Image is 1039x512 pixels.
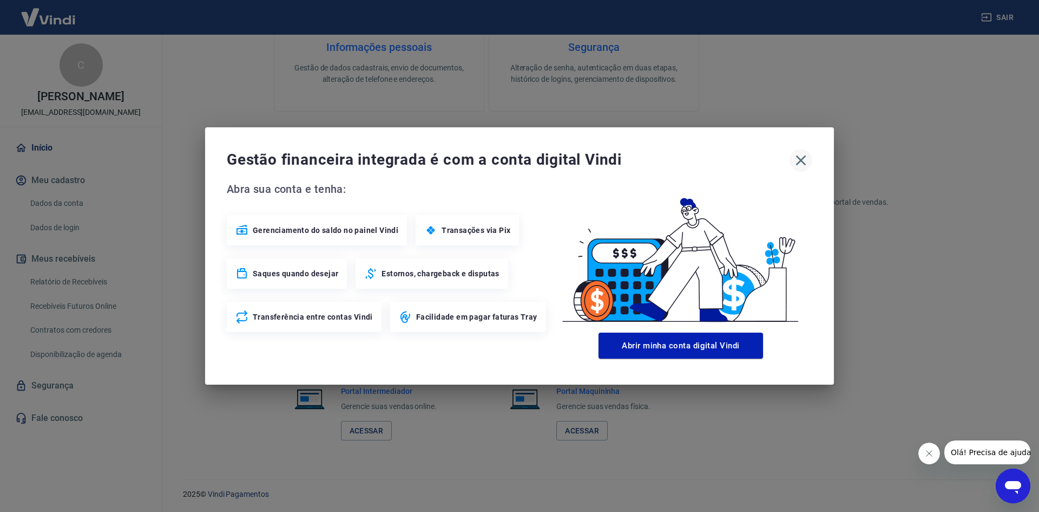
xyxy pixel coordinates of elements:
[253,312,373,322] span: Transferência entre contas Vindi
[918,443,940,464] iframe: Fechar mensagem
[382,268,499,279] span: Estornos, chargeback e disputas
[549,180,812,328] img: Good Billing
[253,225,398,236] span: Gerenciamento do saldo no painel Vindi
[416,312,537,322] span: Facilidade em pagar faturas Tray
[253,268,338,279] span: Saques quando desejar
[227,180,549,198] span: Abra sua conta e tenha:
[6,8,91,16] span: Olá! Precisa de ajuda?
[599,333,763,359] button: Abrir minha conta digital Vindi
[944,440,1030,464] iframe: Mensagem da empresa
[227,149,790,171] span: Gestão financeira integrada é com a conta digital Vindi
[996,469,1030,503] iframe: Botão para abrir a janela de mensagens
[442,225,510,236] span: Transações via Pix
